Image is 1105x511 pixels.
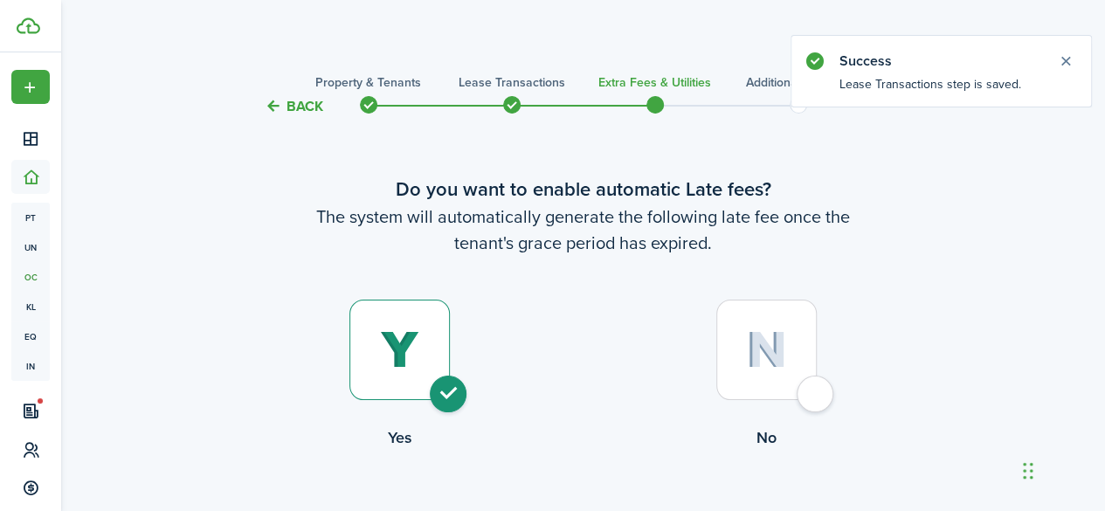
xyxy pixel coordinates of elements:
[217,204,950,256] wizard-step-header-description: The system will automatically generate the following late fee once the tenant's grace period has ...
[746,73,850,92] h3: Additional Services
[459,73,565,92] h3: Lease Transactions
[1023,445,1033,497] div: Drag
[217,426,584,449] control-radio-card-title: Yes
[11,232,50,262] a: un
[1053,49,1078,73] button: Close notify
[839,51,1040,72] notify-title: Success
[11,292,50,321] a: kl
[17,17,40,34] img: TenantCloud
[217,175,950,204] wizard-step-header-title: Do you want to enable automatic Late fees?
[791,75,1091,107] notify-body: Lease Transactions step is saved.
[598,73,711,92] h3: Extra fees & Utilities
[746,331,787,369] img: No
[11,262,50,292] a: oc
[315,73,421,92] h3: Property & Tenants
[584,426,950,449] control-radio-card-title: No
[11,70,50,104] button: Open menu
[11,321,50,351] a: eq
[11,351,50,381] a: in
[1018,427,1105,511] iframe: Chat Widget
[11,203,50,232] a: pt
[380,331,419,369] img: Yes (selected)
[265,97,323,115] button: Back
